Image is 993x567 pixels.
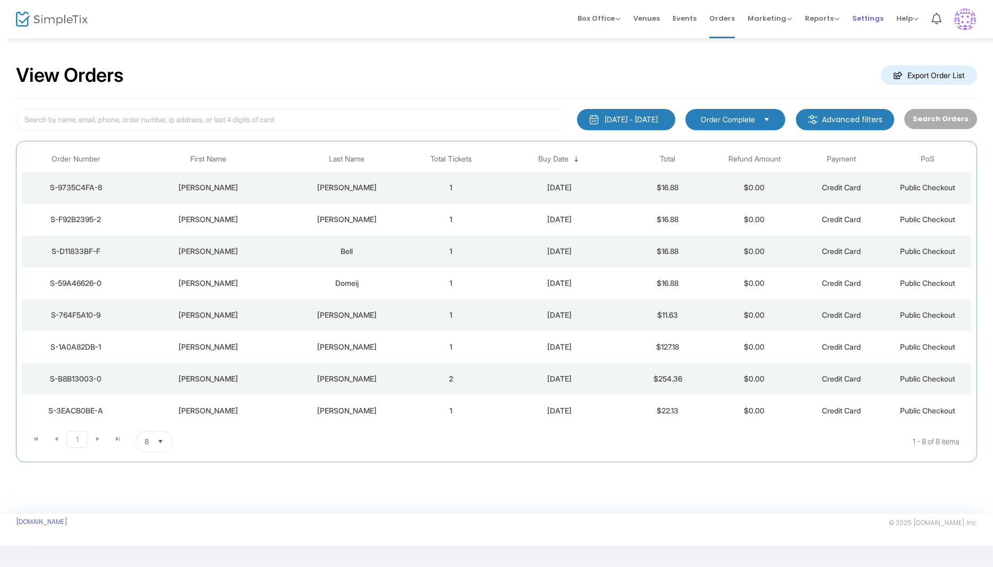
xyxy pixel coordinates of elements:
[329,155,364,164] span: Last Name
[822,215,861,224] span: Credit Card
[24,310,128,320] div: S-764F5A10-9
[497,405,622,416] div: 9/22/2025
[889,519,977,527] span: © 2025 [DOMAIN_NAME] Inc.
[24,182,128,193] div: S-9735C4FA-8
[711,299,797,331] td: $0.00
[900,278,955,287] span: Public Checkout
[711,147,797,172] th: Refund Amount
[900,183,955,192] span: Public Checkout
[497,246,622,257] div: 10/13/2025
[852,5,884,32] span: Settings
[900,342,955,351] span: Public Checkout
[24,246,128,257] div: S-D11833BF-F
[133,310,284,320] div: SARAH
[624,267,711,299] td: $16.88
[278,431,960,452] kendo-pager-info: 1 - 8 of 8 items
[133,278,284,289] div: Susan
[133,246,284,257] div: Carla
[497,182,622,193] div: 10/13/2025
[822,374,861,383] span: Credit Card
[133,405,284,416] div: Michael
[624,204,711,235] td: $16.88
[896,13,919,23] span: Help
[624,395,711,427] td: $22.13
[16,109,566,131] input: Search by name, email, phone, order number, ip address, or last 4 digits of card
[66,431,88,448] span: Page 1
[133,182,284,193] div: Diane
[289,405,405,416] div: Grimes
[52,155,100,164] span: Order Number
[624,299,711,331] td: $11.63
[822,342,861,351] span: Credit Card
[711,267,797,299] td: $0.00
[624,172,711,204] td: $16.88
[22,147,971,427] div: Data table
[701,114,755,125] span: Order Complete
[822,183,861,192] span: Credit Card
[145,436,149,447] span: 8
[822,278,861,287] span: Credit Card
[822,247,861,256] span: Credit Card
[16,64,124,87] h2: View Orders
[24,374,128,384] div: S-B8B13003-0
[624,147,711,172] th: Total
[827,155,856,164] span: Payment
[822,406,861,415] span: Credit Card
[408,331,494,363] td: 1
[289,214,405,225] div: Kuykendall
[900,406,955,415] span: Public Checkout
[289,246,405,257] div: Bell
[711,204,797,235] td: $0.00
[24,405,128,416] div: S-3EACB0BE-A
[133,214,284,225] div: Mary
[24,278,128,289] div: S-59A46626-0
[577,109,675,130] button: [DATE] - [DATE]
[578,13,621,23] span: Box Office
[289,310,405,320] div: LARENCE
[900,215,955,224] span: Public Checkout
[289,278,405,289] div: Domeij
[822,310,861,319] span: Credit Card
[921,155,935,164] span: PoS
[497,374,622,384] div: 9/23/2025
[408,172,494,204] td: 1
[572,155,581,164] span: Sortable
[624,331,711,363] td: $127.18
[289,342,405,352] div: Lindstrom
[133,374,284,384] div: Brenda
[16,518,67,526] a: [DOMAIN_NAME]
[711,331,797,363] td: $0.00
[759,114,774,125] button: Select
[633,5,660,32] span: Venues
[900,310,955,319] span: Public Checkout
[805,13,839,23] span: Reports
[133,342,284,352] div: Linda
[538,155,568,164] span: Buy Date
[408,267,494,299] td: 1
[605,114,658,125] div: [DATE] - [DATE]
[900,247,955,256] span: Public Checkout
[408,235,494,267] td: 1
[408,147,494,172] th: Total Tickets
[408,363,494,395] td: 2
[711,235,797,267] td: $0.00
[497,342,622,352] div: 9/28/2025
[673,5,697,32] span: Events
[289,374,405,384] div: Schulz
[589,114,599,125] img: monthly
[711,395,797,427] td: $0.00
[624,235,711,267] td: $16.88
[24,342,128,352] div: S-1A0A82DB-1
[711,363,797,395] td: $0.00
[881,65,977,85] m-button: Export Order List
[190,155,226,164] span: First Name
[748,13,792,23] span: Marketing
[709,5,735,32] span: Orders
[497,310,622,320] div: 10/12/2025
[289,182,405,193] div: J. Moncure
[796,109,894,130] m-button: Advanced filters
[408,204,494,235] td: 1
[808,114,818,125] img: filter
[408,299,494,331] td: 1
[624,363,711,395] td: $254.36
